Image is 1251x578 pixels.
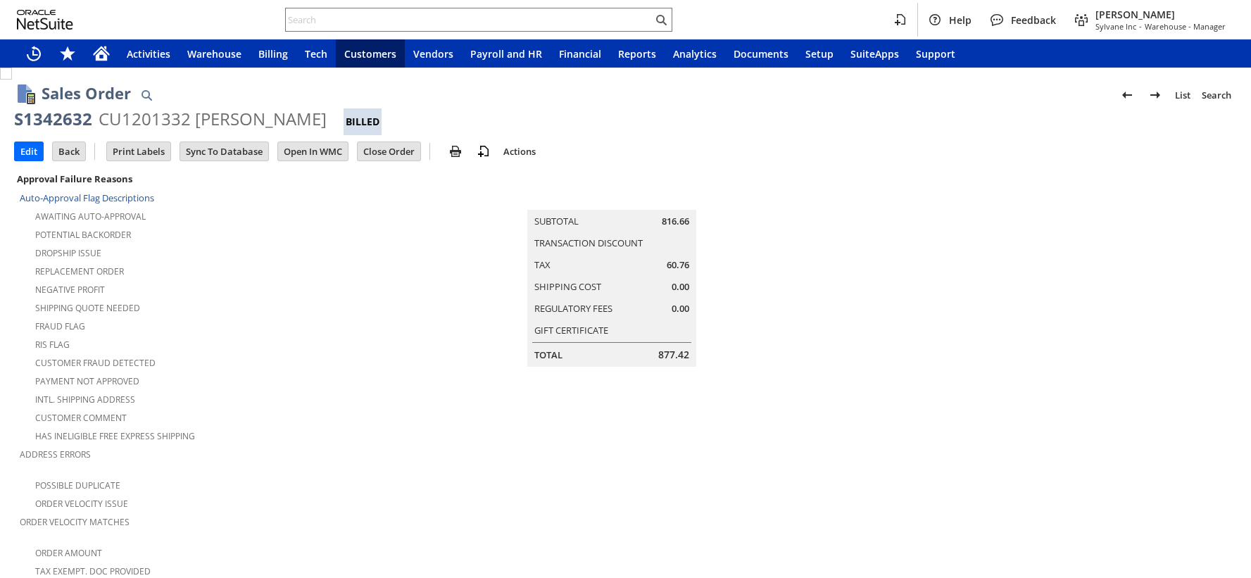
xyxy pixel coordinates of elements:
span: SuiteApps [850,47,899,61]
a: Shipping Cost [534,280,601,293]
svg: logo [17,10,73,30]
span: Vendors [413,47,453,61]
span: Tech [305,47,327,61]
div: S1342632 [14,108,92,130]
a: Customer Comment [35,412,127,424]
a: Awaiting Auto-Approval [35,211,146,222]
a: Possible Duplicate [35,479,120,491]
a: Order Velocity Matches [20,516,130,528]
a: Tax Exempt. Doc Provided [35,565,151,577]
a: Dropship Issue [35,247,101,259]
div: Shortcuts [51,39,84,68]
span: 0.00 [672,280,689,294]
span: 816.66 [662,215,689,228]
a: Warehouse [179,39,250,68]
span: Billing [258,47,288,61]
input: Sync To Database [180,142,268,161]
a: Transaction Discount [534,237,643,249]
a: Tax [534,258,551,271]
a: RIS flag [35,339,70,351]
span: Sylvane Inc [1095,21,1136,32]
a: Negative Profit [35,284,105,296]
input: Close Order [358,142,420,161]
span: Support [916,47,955,61]
span: 0.00 [672,302,689,315]
img: Next [1147,87,1164,103]
a: Activities [118,39,179,68]
a: Order Velocity Issue [35,498,128,510]
a: Home [84,39,118,68]
a: Auto-Approval Flag Descriptions [20,191,154,204]
span: [PERSON_NAME] [1095,8,1226,21]
a: Analytics [665,39,725,68]
img: Quick Find [138,87,155,103]
a: Financial [551,39,610,68]
a: Has Ineligible Free Express Shipping [35,430,195,442]
a: Customer Fraud Detected [35,357,156,369]
span: Help [949,13,972,27]
div: CU1201332 [PERSON_NAME] [99,108,327,130]
input: Search [286,11,653,28]
svg: Home [93,45,110,62]
span: 877.42 [658,348,689,362]
a: Subtotal [534,215,579,227]
a: Total [534,348,562,361]
input: Print Labels [107,142,170,161]
img: print.svg [447,143,464,160]
input: Open In WMC [278,142,348,161]
input: Back [53,142,85,161]
span: Payroll and HR [470,47,542,61]
a: Intl. Shipping Address [35,394,135,406]
h1: Sales Order [42,82,131,105]
a: Payment not approved [35,375,139,387]
a: Payroll and HR [462,39,551,68]
span: Warehouse [187,47,241,61]
a: Regulatory Fees [534,302,612,315]
a: Support [907,39,964,68]
span: Activities [127,47,170,61]
a: Potential Backorder [35,229,131,241]
a: SuiteApps [842,39,907,68]
span: Feedback [1011,13,1056,27]
a: Gift Certificate [534,324,608,337]
span: Documents [734,47,788,61]
span: Analytics [673,47,717,61]
input: Edit [15,142,43,161]
svg: Shortcuts [59,45,76,62]
a: Fraud Flag [35,320,85,332]
a: Documents [725,39,797,68]
svg: Search [653,11,669,28]
a: Tech [296,39,336,68]
caption: Summary [527,187,696,210]
div: Approval Failure Reasons [14,170,416,188]
img: add-record.svg [475,143,492,160]
a: Shipping Quote Needed [35,302,140,314]
a: Recent Records [17,39,51,68]
a: Billing [250,39,296,68]
a: Address Errors [20,448,91,460]
a: Reports [610,39,665,68]
a: Setup [797,39,842,68]
span: Customers [344,47,396,61]
span: Warehouse - Manager [1145,21,1226,32]
svg: Recent Records [25,45,42,62]
span: Financial [559,47,601,61]
a: Customers [336,39,405,68]
a: Vendors [405,39,462,68]
a: Replacement Order [35,265,124,277]
div: Billed [344,108,382,135]
a: Order Amount [35,547,102,559]
span: 60.76 [667,258,689,272]
a: Search [1196,84,1237,106]
img: Previous [1119,87,1136,103]
a: List [1169,84,1196,106]
a: Actions [498,145,541,158]
span: Setup [805,47,834,61]
span: - [1139,21,1142,32]
span: Reports [618,47,656,61]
